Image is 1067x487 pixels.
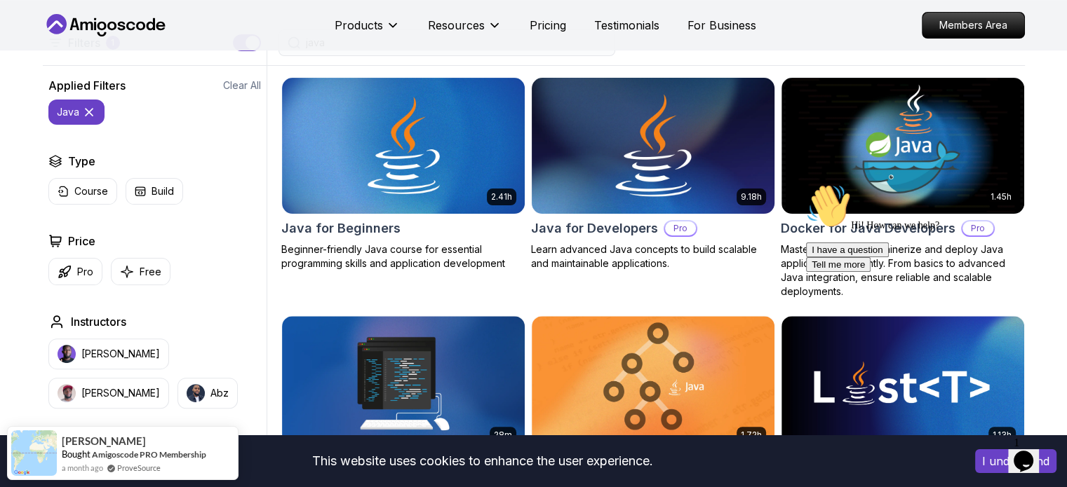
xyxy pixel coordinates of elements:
[11,430,57,476] img: provesource social proof notification image
[781,219,955,238] h2: Docker for Java Developers
[62,462,103,474] span: a month ago
[6,42,139,53] span: Hi! How can we help?
[92,449,206,460] a: Amigoscode PRO Membership
[993,430,1012,441] p: 1.13h
[48,77,126,94] h2: Applied Filters
[335,17,400,45] button: Products
[525,74,780,217] img: Java for Developers card
[281,242,525,270] p: Beginner-friendly Java course for essential programming skills and application development
[1008,431,1053,473] iframe: chat widget
[74,184,108,198] p: Course
[494,430,512,441] p: 28m
[281,219,401,238] h2: Java for Beginners
[68,233,95,249] h2: Price
[48,378,169,409] button: instructor img[PERSON_NAME]
[922,12,1025,39] a: Members Area
[975,449,1056,473] button: Accept cookies
[71,313,126,330] h2: Instructors
[491,191,512,203] p: 2.41h
[140,265,161,279] p: Free
[58,384,76,402] img: instructor img
[741,430,762,441] p: 1.72h
[428,17,502,45] button: Resources
[223,78,261,92] button: Clear All
[531,219,658,238] h2: Java for Developers
[781,242,1025,299] p: Master Docker to containerize and deploy Java applications efficiently. From basics to advanced J...
[282,78,525,214] img: Java for Beginners card
[6,6,258,94] div: 👋Hi! How can we help?I have a questionTell me more
[11,446,954,476] div: This website uses cookies to enhance the user experience.
[531,77,775,270] a: Java for Developers card9.18hJava for DevelopersProLearn advanced Java concepts to build scalable...
[532,316,774,452] img: Java Data Structures card
[531,242,775,270] p: Learn advanced Java concepts to build scalable and maintainable applications.
[210,386,229,400] p: Abz
[6,64,88,79] button: I have a question
[152,184,174,198] p: Build
[48,338,169,369] button: instructor img[PERSON_NAME]
[781,77,1025,299] a: Docker for Java Developers card1.45hDocker for Java DevelopersProMaster Docker to containerize an...
[335,17,383,34] p: Products
[62,448,90,460] span: Bought
[62,435,146,447] span: [PERSON_NAME]
[187,384,205,402] img: instructor img
[117,462,161,474] a: ProveSource
[81,386,160,400] p: [PERSON_NAME]
[126,178,183,205] button: Build
[781,316,1024,452] img: Java Generics card
[741,191,762,203] p: 9.18h
[282,316,525,452] img: Java CLI Build card
[781,78,1024,214] img: Docker for Java Developers card
[111,258,170,285] button: Free
[68,153,95,170] h2: Type
[530,17,566,34] a: Pricing
[81,347,160,361] p: [PERSON_NAME]
[48,100,105,125] button: java
[281,77,525,270] a: Java for Beginners card2.41hJava for BeginnersBeginner-friendly Java course for essential program...
[177,378,238,409] button: instructor imgAbz
[48,178,117,205] button: Course
[428,17,485,34] p: Resources
[665,221,696,235] p: Pro
[687,17,756,34] a: For Business
[594,17,659,34] a: Testimonials
[77,265,93,279] p: Pro
[922,13,1024,38] p: Members Area
[57,105,79,119] p: java
[58,345,76,363] img: instructor img
[6,79,70,94] button: Tell me more
[48,258,102,285] button: Pro
[6,6,51,50] img: :wave:
[800,178,1053,424] iframe: chat widget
